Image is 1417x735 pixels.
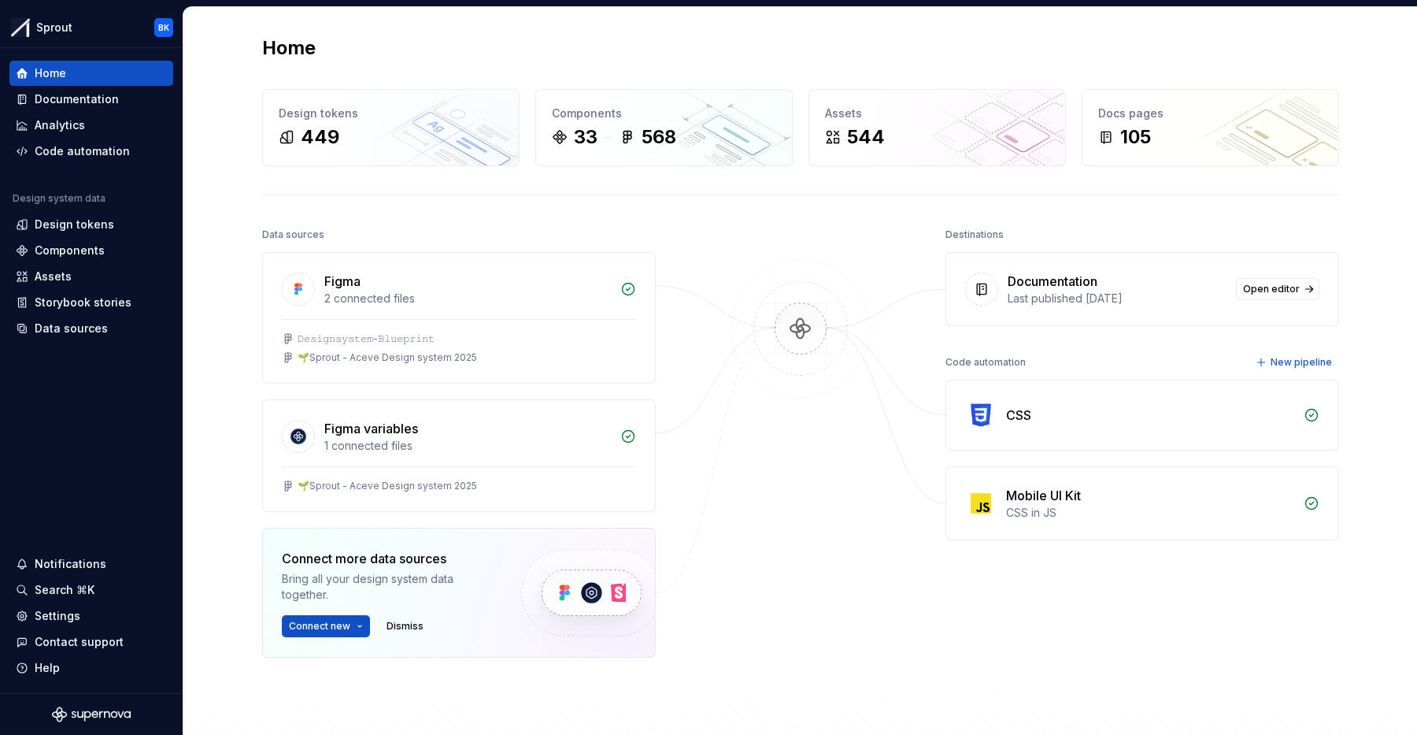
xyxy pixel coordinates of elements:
span: Open editor [1243,283,1300,295]
a: Design tokens [9,212,173,237]
a: Components33568 [535,89,793,166]
div: Docs pages [1098,106,1323,121]
span: Connect new [289,620,350,633]
div: Figma variables [324,419,418,438]
div: 105 [1120,124,1151,150]
div: 1 connected files [324,438,611,454]
div: Storybook stories [35,295,131,310]
button: New pipeline [1251,351,1339,373]
div: CSS [1006,406,1031,425]
div: Help [35,660,60,676]
a: Assets [9,264,173,289]
div: 𝙳𝚎𝚜𝚒𝚐𝚗𝚜𝚢𝚜𝚝𝚎𝚖-𝙱𝚕𝚞𝚎𝚙𝚛𝚒𝚗𝚝 [298,332,435,345]
div: 🌱Sprout - Aceve Design system 2025 [298,351,477,364]
div: 🌱Sprout - Aceve Design system 2025 [298,480,477,492]
a: Figma variables1 connected files🌱Sprout - Aceve Design system 2025 [262,399,656,512]
button: Notifications [9,551,173,577]
div: Design tokens [35,217,114,232]
div: Design system data [13,192,105,205]
div: Code automation [35,143,130,159]
div: Home [35,65,66,81]
a: Storybook stories [9,290,173,315]
div: Data sources [262,224,324,246]
div: BK [158,21,169,34]
div: 544 [847,124,885,150]
a: Open editor [1236,278,1319,300]
a: Assets544 [808,89,1066,166]
span: Dismiss [387,620,424,633]
div: Bring all your design system data together. [282,571,494,603]
div: 2 connected files [324,291,611,306]
div: 449 [301,124,339,150]
button: Help [9,655,173,681]
div: Settings [35,608,80,624]
button: Search ⌘K [9,577,173,603]
div: Figma [324,272,361,291]
div: Data sources [35,321,108,336]
a: Data sources [9,316,173,341]
div: Connect more data sources [282,549,494,568]
div: CSS in JS [1006,505,1294,521]
div: Assets [35,269,72,284]
button: Dismiss [379,615,431,637]
div: 568 [642,124,676,150]
div: Assets [825,106,1049,121]
div: Documentation [1008,272,1097,291]
a: Analytics [9,113,173,138]
h2: Home [262,35,316,61]
div: Search ⌘K [35,582,94,598]
button: Connect new [282,615,370,637]
div: Components [35,243,105,258]
div: Sprout [36,20,72,35]
div: Design tokens [279,106,503,121]
img: b6c2a6ff-03c2-4811-897b-2ef07e5e0e51.png [11,18,30,37]
a: Docs pages105 [1082,89,1339,166]
div: Contact support [35,634,124,650]
div: Analytics [35,117,85,133]
button: SproutBK [3,10,179,44]
a: Home [9,61,173,86]
a: Design tokens449 [262,89,520,166]
button: Contact support [9,629,173,655]
a: Code automation [9,139,173,164]
svg: Supernova Logo [52,707,131,722]
div: Mobile UI Kit [1006,486,1081,505]
div: Notifications [35,556,106,572]
a: Components [9,238,173,263]
div: 33 [574,124,598,150]
div: Destinations [945,224,1004,246]
div: Last published [DATE] [1008,291,1226,306]
a: Settings [9,603,173,629]
div: Documentation [35,91,119,107]
div: Components [552,106,776,121]
a: Figma2 connected files𝙳𝚎𝚜𝚒𝚐𝚗𝚜𝚢𝚜𝚝𝚎𝚖-𝙱𝚕𝚞𝚎𝚙𝚛𝚒𝚗𝚝🌱Sprout - Aceve Design system 2025 [262,252,656,384]
div: Code automation [945,351,1026,373]
span: New pipeline [1271,356,1332,369]
a: Documentation [9,87,173,112]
